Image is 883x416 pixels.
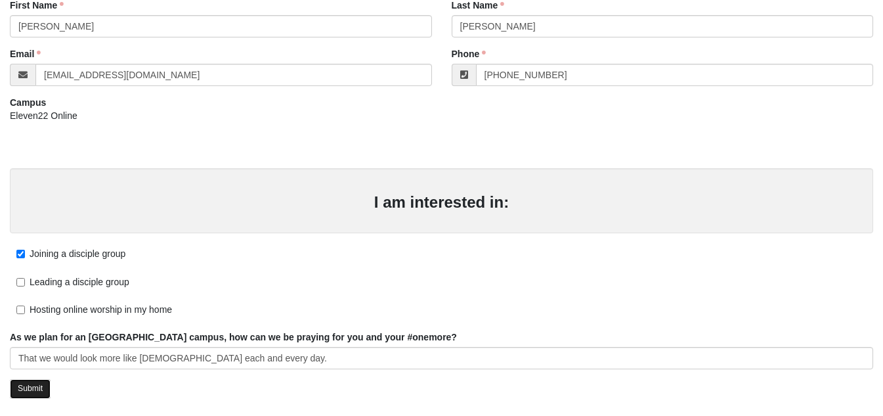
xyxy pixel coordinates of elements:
span: Hosting online worship in my home [30,304,172,315]
label: Campus [10,96,46,109]
div: Eleven22 Online [10,109,432,131]
input: Joining a disciple group [16,250,25,258]
span: Joining a disciple group [30,248,125,259]
a: Submit [10,379,51,398]
span: Leading a disciple group [30,277,129,287]
h3: I am interested in: [23,193,860,212]
label: As we plan for an [GEOGRAPHIC_DATA] campus, how can we be praying for you and your #onemore? [10,331,457,344]
label: Email [10,47,41,60]
input: Hosting online worship in my home [16,306,25,314]
label: Phone [452,47,486,60]
input: Leading a disciple group [16,278,25,287]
